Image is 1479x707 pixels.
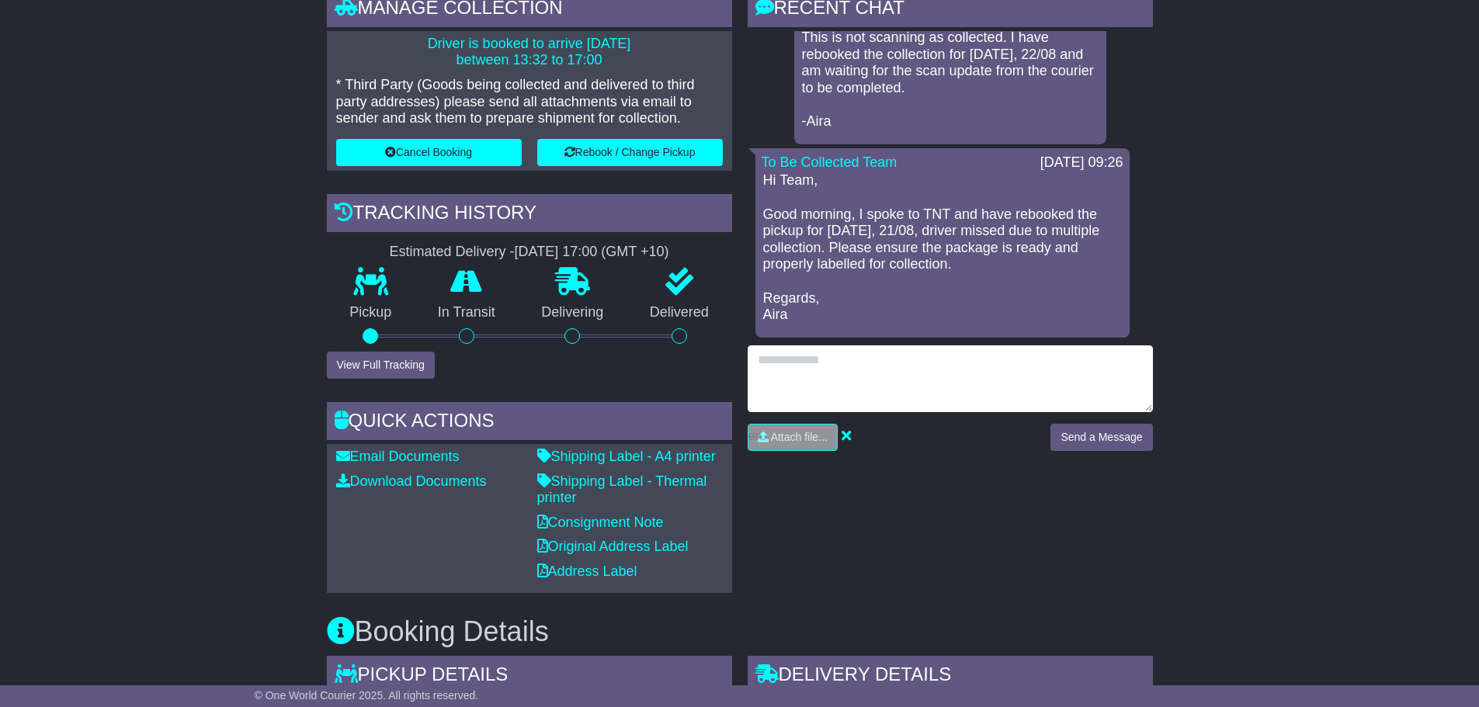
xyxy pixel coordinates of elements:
div: Pickup Details [327,656,732,698]
div: Tracking history [327,194,732,236]
a: Consignment Note [537,515,664,530]
a: Original Address Label [537,539,689,554]
p: * Third Party (Goods being collected and delivered to third party addresses) please send all atta... [336,77,723,127]
p: This is not scanning as collected. I have rebooked the collection for [DATE], 22/08 and am waitin... [802,29,1099,130]
p: Pickup [327,304,415,321]
p: Delivering [519,304,627,321]
button: Send a Message [1050,424,1152,451]
button: Rebook / Change Pickup [537,139,723,166]
a: Email Documents [336,449,460,464]
a: Address Label [537,563,637,579]
p: Hi Team, Good morning, I spoke to TNT and have rebooked the pickup for [DATE], 21/08, driver miss... [763,172,1122,323]
a: Shipping Label - Thermal printer [537,473,707,506]
div: Delivery Details [748,656,1153,698]
p: In Transit [415,304,519,321]
p: Driver is booked to arrive [DATE] between 13:32 to 17:00 [336,36,723,69]
div: Quick Actions [327,402,732,444]
div: Estimated Delivery - [327,244,732,261]
button: Cancel Booking [336,139,522,166]
div: [DATE] 09:26 [1040,154,1123,172]
h3: Booking Details [327,616,1153,647]
p: Delivered [627,304,732,321]
a: Download Documents [336,473,487,489]
a: Shipping Label - A4 printer [537,449,716,464]
div: [DATE] 17:00 (GMT +10) [515,244,669,261]
button: View Full Tracking [327,352,435,379]
span: © One World Courier 2025. All rights reserved. [255,689,479,702]
a: To Be Collected Team [762,154,897,170]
